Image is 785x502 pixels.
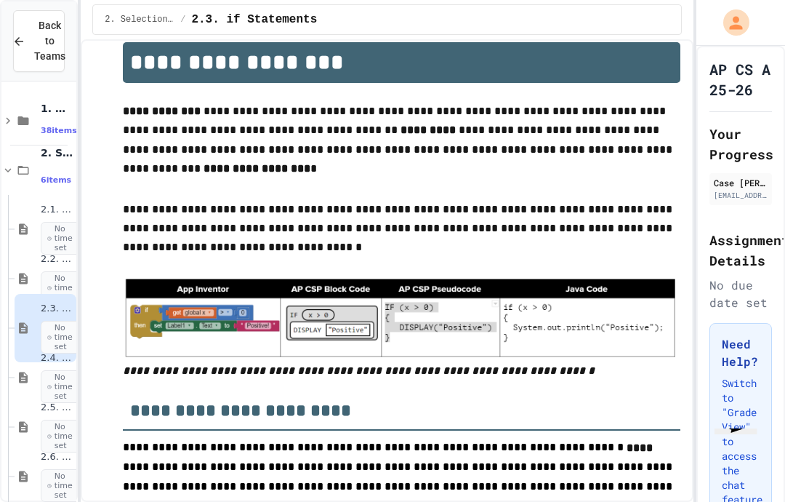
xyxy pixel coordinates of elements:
button: Back to Teams [13,10,65,72]
div: No due date set [709,276,772,311]
h2: Assignment Details [709,230,772,271]
span: 2.6. Comparing Boolean Expressions ([PERSON_NAME] Laws) [41,451,73,463]
span: 2.3. if Statements [191,11,317,28]
h1: AP CS A 25-26 [709,59,772,100]
span: 2. Selection and Iteration [105,14,174,25]
span: Back to Teams [34,18,65,64]
span: No time set [41,321,84,354]
span: 2.4. Nested if Statements [41,352,73,364]
span: No time set [41,370,84,404]
span: 2.2. Boolean Expressions [41,253,73,266]
div: Case [PERSON_NAME] [714,176,768,189]
span: 2.5. Compound Boolean Expressions [41,402,73,414]
span: 6 items [41,175,71,185]
span: No time set [41,420,84,453]
div: [EMAIL_ADDRESS][DOMAIN_NAME] [714,190,768,201]
span: / [180,14,185,25]
h2: Your Progress [709,124,772,164]
iframe: chat widget [709,429,773,490]
div: My Account [708,6,753,39]
span: 1. Using Objects and Methods [41,102,73,115]
span: No time set [41,271,84,305]
span: No time set [41,222,84,255]
span: 2.1. Algorithms with Selection and Repetition [41,204,73,216]
span: 38 items [41,126,77,135]
span: 2.3. if Statements [41,303,73,315]
span: 2. Selection and Iteration [41,146,73,159]
h3: Need Help? [722,335,760,370]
